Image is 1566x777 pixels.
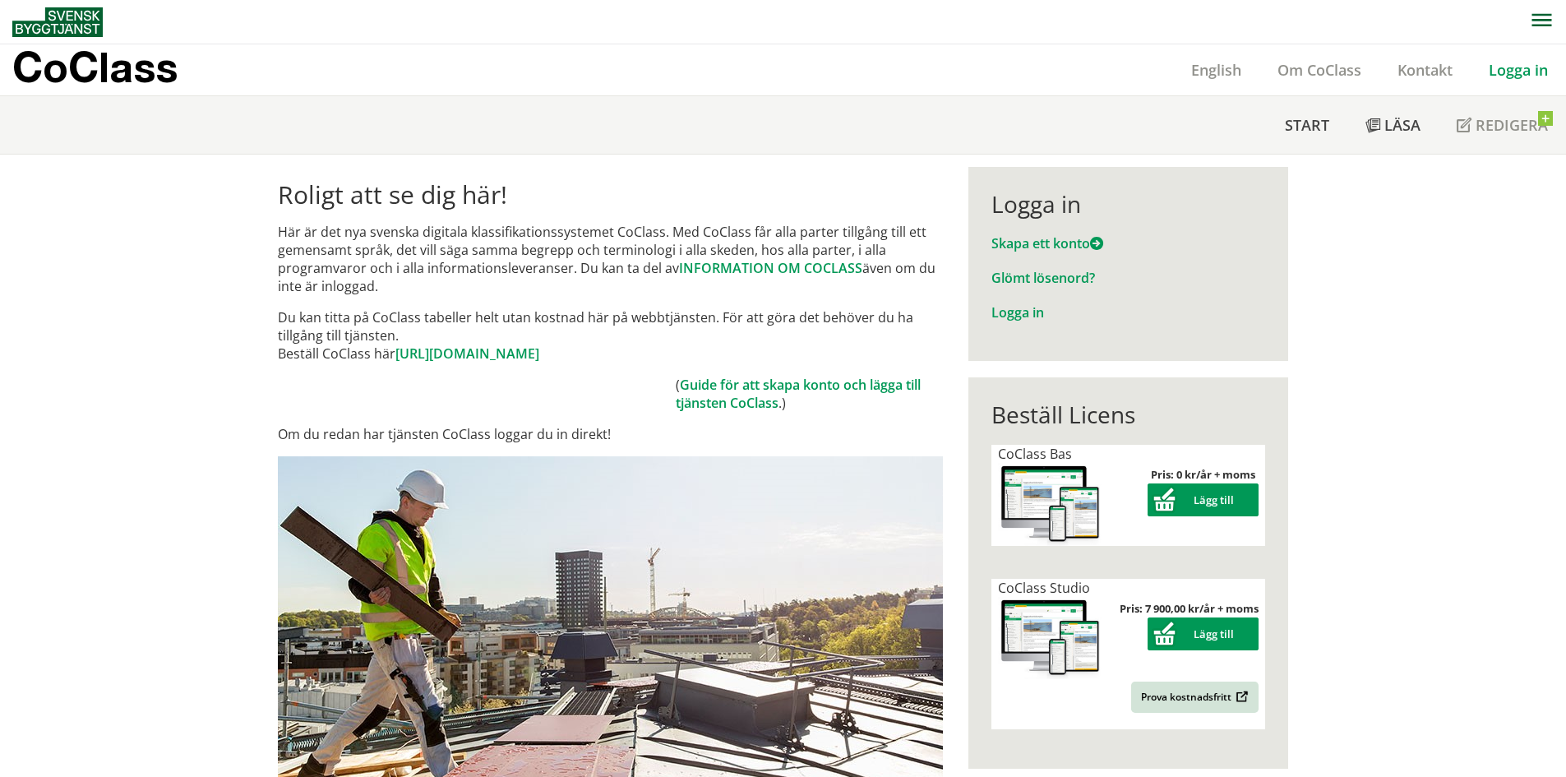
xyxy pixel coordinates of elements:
[1471,60,1566,80] a: Logga in
[679,259,862,277] a: INFORMATION OM COCLASS
[278,180,943,210] h1: Roligt att se dig här!
[1148,617,1259,650] button: Lägg till
[1148,483,1259,516] button: Lägg till
[991,303,1044,321] a: Logga in
[1148,627,1259,641] a: Lägg till
[998,597,1103,680] img: coclass-license.jpg
[1267,96,1347,154] a: Start
[12,58,178,76] p: CoClass
[278,223,943,295] p: Här är det nya svenska digitala klassifikationssystemet CoClass. Med CoClass får alla parter till...
[1151,467,1255,482] strong: Pris: 0 kr/år + moms
[12,7,103,37] img: Svensk Byggtjänst
[1233,691,1249,703] img: Outbound.png
[676,376,943,412] td: ( .)
[1173,60,1259,80] a: English
[1131,682,1259,713] a: Prova kostnadsfritt
[991,190,1265,218] div: Logga in
[1148,493,1259,507] a: Lägg till
[1120,601,1259,616] strong: Pris: 7 900,00 kr/år + moms
[12,44,213,95] a: CoClass
[1285,115,1329,135] span: Start
[998,579,1090,597] span: CoClass Studio
[676,376,921,412] a: Guide för att skapa konto och lägga till tjänsten CoClass
[991,234,1103,252] a: Skapa ett konto
[998,445,1072,463] span: CoClass Bas
[1379,60,1471,80] a: Kontakt
[1384,115,1420,135] span: Läsa
[1347,96,1439,154] a: Läsa
[1259,60,1379,80] a: Om CoClass
[991,269,1095,287] a: Glömt lösenord?
[998,463,1103,546] img: coclass-license.jpg
[991,400,1265,428] div: Beställ Licens
[278,425,943,443] p: Om du redan har tjänsten CoClass loggar du in direkt!
[278,308,943,363] p: Du kan titta på CoClass tabeller helt utan kostnad här på webbtjänsten. För att göra det behöver ...
[395,345,539,363] a: [URL][DOMAIN_NAME]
